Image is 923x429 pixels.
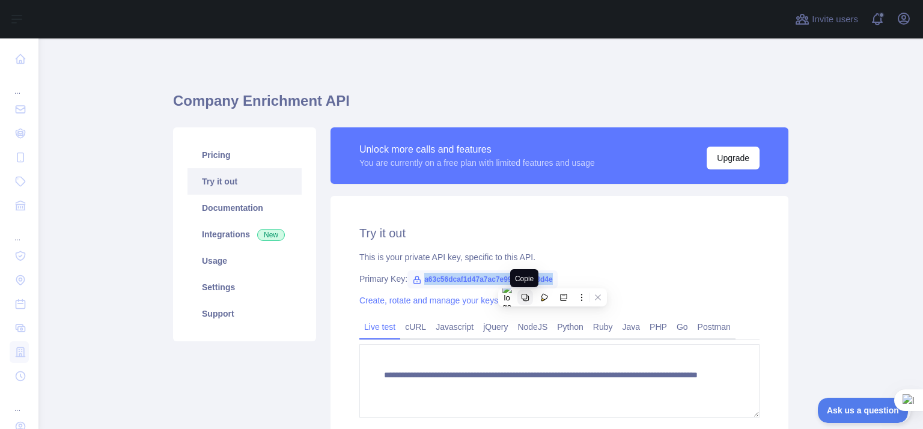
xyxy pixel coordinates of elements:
[10,219,29,243] div: ...
[618,317,645,336] a: Java
[257,229,285,241] span: New
[552,317,588,336] a: Python
[812,13,858,26] span: Invite users
[187,274,302,300] a: Settings
[359,296,498,305] a: Create, rotate and manage your keys
[187,168,302,195] a: Try it out
[359,225,760,242] h2: Try it out
[359,157,595,169] div: You are currently on a free plan with limited features and usage
[187,300,302,327] a: Support
[187,195,302,221] a: Documentation
[400,317,431,336] a: cURL
[359,273,760,285] div: Primary Key:
[359,142,595,157] div: Unlock more calls and features
[187,221,302,248] a: Integrations New
[672,317,693,336] a: Go
[187,142,302,168] a: Pricing
[10,72,29,96] div: ...
[588,317,618,336] a: Ruby
[173,91,788,120] h1: Company Enrichment API
[359,251,760,263] div: This is your private API key, specific to this API.
[10,389,29,413] div: ...
[359,317,400,336] a: Live test
[478,317,513,336] a: jQuery
[407,270,558,288] span: a63c56dcaf1d47a7ac7e99049d0c3d4e
[513,317,552,336] a: NodeJS
[793,10,861,29] button: Invite users
[187,248,302,274] a: Usage
[707,147,760,169] button: Upgrade
[693,317,736,336] a: Postman
[431,317,478,336] a: Javascript
[645,317,672,336] a: PHP
[818,398,911,423] iframe: Toggle Customer Support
